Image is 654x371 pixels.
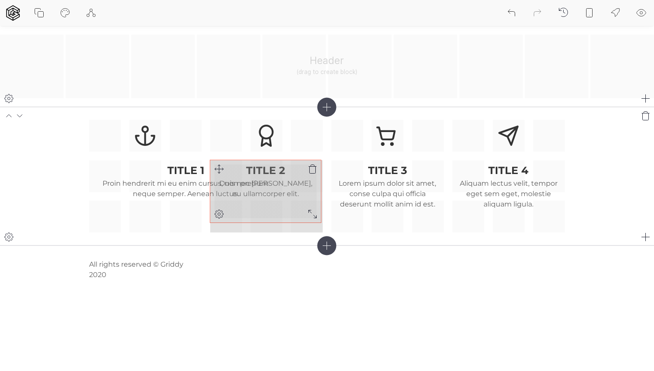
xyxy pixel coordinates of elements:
[89,259,202,280] p: All rights reserved © Griddy 2020
[558,7,568,19] div: Backups
[93,165,278,176] h3: TITLE 1
[210,160,228,177] div: Move block
[11,107,28,124] div: Move down
[93,178,278,199] p: Proin hendrerit mi eu enim cursus, non pretium neque semper. Aenean luctus.
[637,90,654,107] div: Add block
[336,165,439,176] h3: TITLE 3
[457,178,561,210] p: Aliquam lectus velit, tempor eget sem eget, molestie aliquam ligula.
[457,165,561,176] h3: TITLE 4
[637,107,654,124] div: Delete section
[336,178,439,210] p: Lorem ipsum dolor sit amet, conse culpa qui officia deserunt mollit anim id est.
[637,228,654,245] div: Add block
